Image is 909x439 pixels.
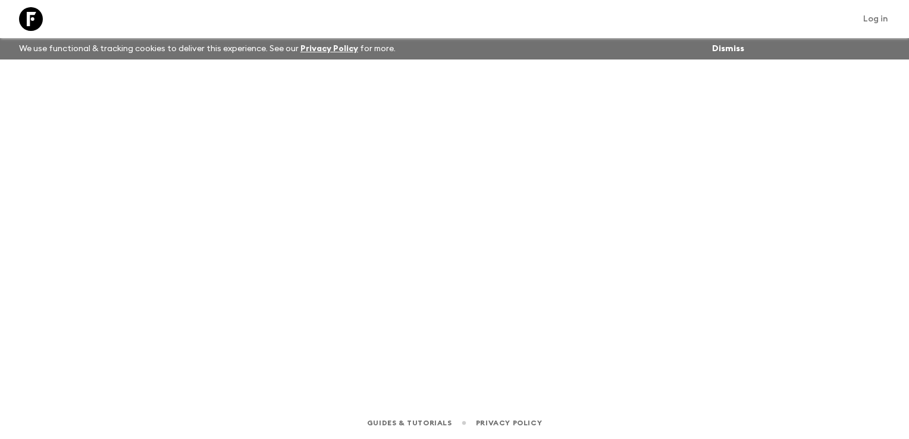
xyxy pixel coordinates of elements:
[709,40,747,57] button: Dismiss
[857,11,895,27] a: Log in
[476,416,542,429] a: Privacy Policy
[300,45,358,53] a: Privacy Policy
[367,416,452,429] a: Guides & Tutorials
[14,38,400,59] p: We use functional & tracking cookies to deliver this experience. See our for more.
